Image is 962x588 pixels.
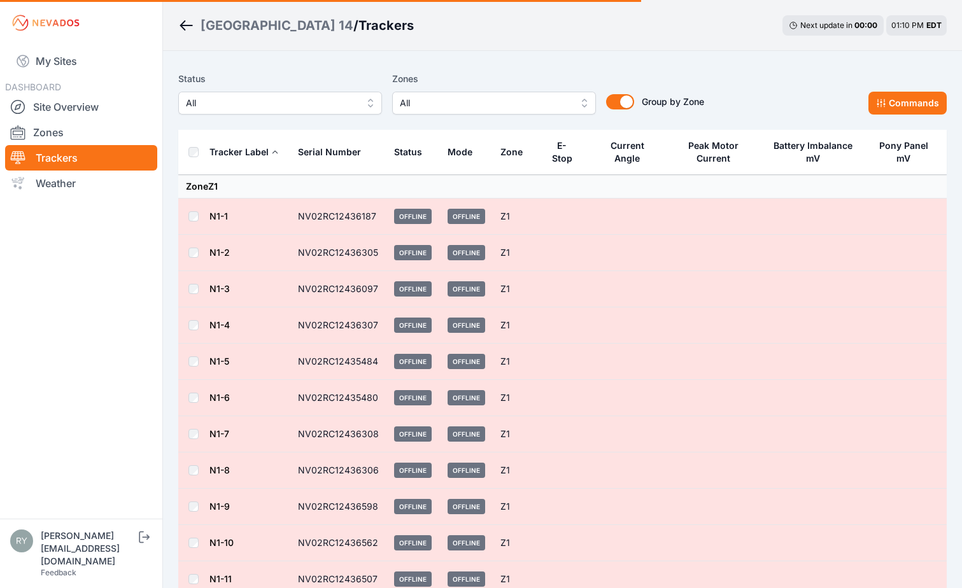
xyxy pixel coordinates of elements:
a: Zones [5,120,157,145]
div: Status [394,146,422,158]
span: Offline [394,281,432,297]
span: Offline [394,499,432,514]
span: Offline [394,245,432,260]
span: Offline [394,318,432,333]
td: NV02RC12436562 [290,525,386,561]
button: Status [394,137,432,167]
span: Offline [394,463,432,478]
button: Current Angle [600,130,663,174]
button: E-Stop [548,130,585,174]
td: NV02RC12436307 [290,307,386,344]
label: Status [178,71,382,87]
td: Z1 [493,344,541,380]
a: My Sites [5,46,157,76]
div: Mode [448,146,472,158]
button: Zone [500,137,533,167]
button: Tracker Label [209,137,279,167]
a: N1-3 [209,283,230,294]
span: Next update in [800,20,852,30]
td: NV02RC12436306 [290,452,386,489]
td: NV02RC12436187 [290,199,386,235]
td: Z1 [493,416,541,452]
div: Zone [500,146,523,158]
td: NV02RC12435480 [290,380,386,416]
a: Site Overview [5,94,157,120]
span: Offline [448,209,485,224]
a: N1-11 [209,573,232,584]
span: Offline [394,571,432,587]
span: Offline [448,281,485,297]
span: DASHBOARD [5,81,61,92]
td: Z1 [493,489,541,525]
td: NV02RC12436308 [290,416,386,452]
span: 01:10 PM [891,20,924,30]
span: Offline [448,463,485,478]
span: Offline [394,426,432,442]
td: Z1 [493,271,541,307]
a: N1-5 [209,356,229,367]
span: Offline [448,318,485,333]
span: Group by Zone [642,96,704,107]
span: All [400,95,570,111]
div: E-Stop [548,139,576,165]
a: N1-10 [209,537,234,548]
td: Z1 [493,452,541,489]
a: Weather [5,171,157,196]
div: 00 : 00 [854,20,877,31]
div: Tracker Label [209,146,269,158]
img: ryan@bullrockcorp.com [10,529,33,552]
a: N1-4 [209,319,230,330]
img: Nevados [10,13,81,33]
a: N1-6 [209,392,230,403]
td: NV02RC12436598 [290,489,386,525]
label: Zones [392,71,596,87]
span: Offline [394,209,432,224]
span: / [353,17,358,34]
div: Current Angle [600,139,654,165]
div: [PERSON_NAME][EMAIL_ADDRESS][DOMAIN_NAME] [41,529,136,568]
button: Battery Imbalance mV [773,130,862,174]
a: N1-7 [209,428,229,439]
nav: Breadcrumb [178,9,414,42]
a: N1-8 [209,465,230,475]
span: Offline [448,390,485,405]
td: Zone Z1 [178,175,947,199]
span: Offline [448,354,485,369]
button: Serial Number [298,137,371,167]
button: Mode [448,137,483,167]
a: Feedback [41,568,76,577]
button: All [178,92,382,115]
span: Offline [394,535,432,550]
button: Pony Panel mV [877,130,939,174]
span: Offline [448,245,485,260]
a: [GEOGRAPHIC_DATA] 14 [201,17,353,34]
button: Commands [868,92,947,115]
span: Offline [448,571,485,587]
td: Z1 [493,199,541,235]
a: N1-9 [209,501,230,512]
td: Z1 [493,380,541,416]
span: EDT [926,20,942,30]
span: Offline [448,426,485,442]
div: Pony Panel mV [877,139,931,165]
span: Offline [448,535,485,550]
a: N1-2 [209,247,230,258]
button: All [392,92,596,115]
td: Z1 [493,307,541,344]
button: Peak Motor Current [678,130,757,174]
td: NV02RC12435484 [290,344,386,380]
span: Offline [448,499,485,514]
h3: Trackers [358,17,414,34]
td: NV02RC12436097 [290,271,386,307]
a: Trackers [5,145,157,171]
td: Z1 [493,235,541,271]
td: Z1 [493,525,541,561]
a: N1-1 [209,211,228,221]
div: Peak Motor Current [678,139,749,165]
td: NV02RC12436305 [290,235,386,271]
span: Offline [394,390,432,405]
span: All [186,95,357,111]
div: Serial Number [298,146,361,158]
span: Offline [394,354,432,369]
